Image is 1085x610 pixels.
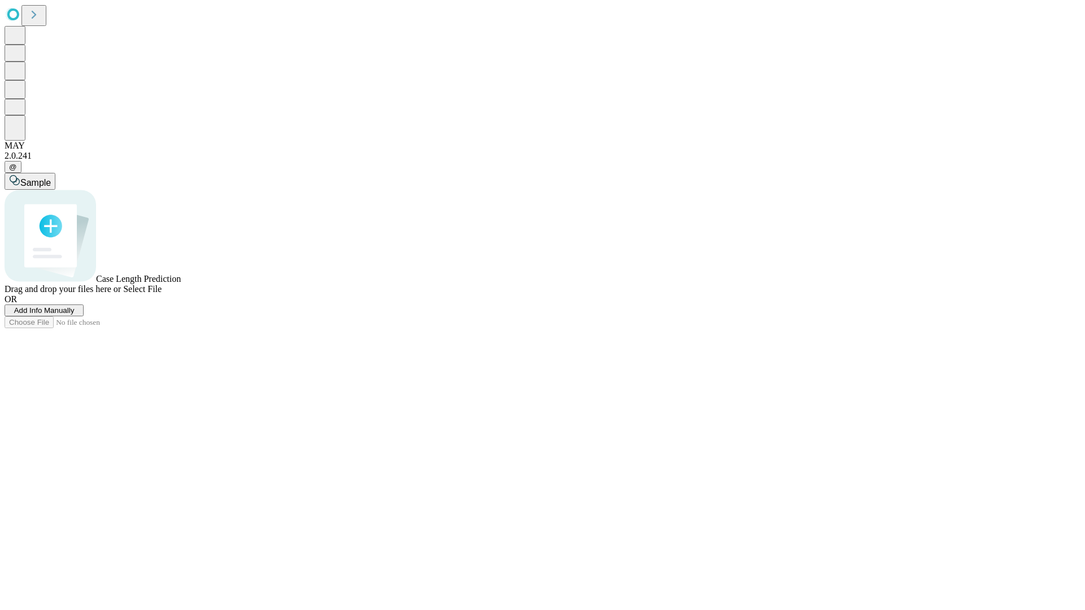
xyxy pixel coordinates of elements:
span: Select File [123,284,162,294]
span: OR [5,294,17,304]
span: Drag and drop your files here or [5,284,121,294]
span: Sample [20,178,51,188]
span: Add Info Manually [14,306,75,315]
button: Sample [5,173,55,190]
div: MAY [5,141,1080,151]
button: Add Info Manually [5,304,84,316]
span: @ [9,163,17,171]
div: 2.0.241 [5,151,1080,161]
button: @ [5,161,21,173]
span: Case Length Prediction [96,274,181,284]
